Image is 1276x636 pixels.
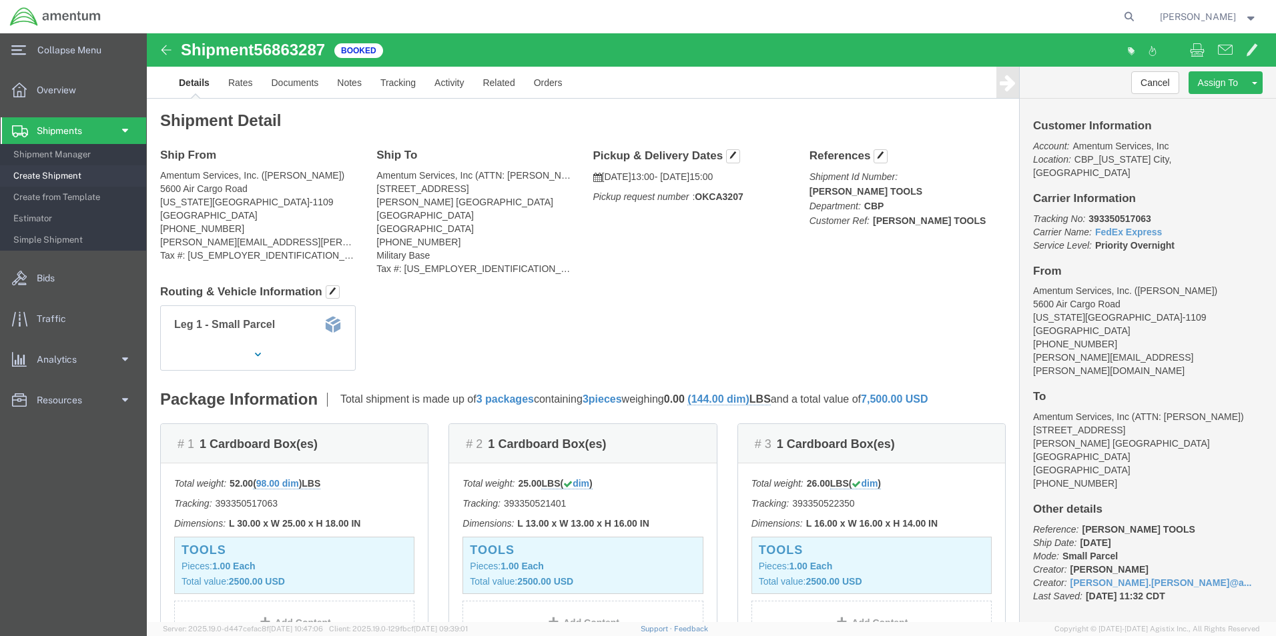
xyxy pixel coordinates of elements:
a: Analytics [1,346,146,373]
span: Create from Template [13,184,137,211]
a: Bids [1,265,146,291]
span: Zachary Bolhuis [1160,9,1236,24]
a: Resources [1,387,146,413]
span: Analytics [37,346,86,373]
iframe: FS Legacy Container [147,33,1276,622]
a: Shipments [1,117,146,144]
span: Estimator [13,205,137,232]
span: Resources [37,387,91,413]
img: logo [9,7,101,27]
span: Client: 2025.19.0-129fbcf [329,625,468,633]
span: [DATE] 10:47:06 [269,625,323,633]
span: Collapse Menu [37,37,111,63]
span: Server: 2025.19.0-d447cefac8f [163,625,323,633]
span: Create Shipment [13,163,137,189]
span: Overview [37,77,85,103]
a: Traffic [1,305,146,332]
button: [PERSON_NAME] [1159,9,1258,25]
span: Shipments [37,117,91,144]
a: Support [641,625,674,633]
span: Bids [37,265,64,291]
span: Traffic [37,305,75,332]
span: Simple Shipment [13,227,137,253]
a: Overview [1,77,146,103]
a: Feedback [674,625,708,633]
span: [DATE] 09:39:01 [414,625,468,633]
span: Copyright © [DATE]-[DATE] Agistix Inc., All Rights Reserved [1054,623,1260,635]
span: Shipment Manager [13,141,137,168]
